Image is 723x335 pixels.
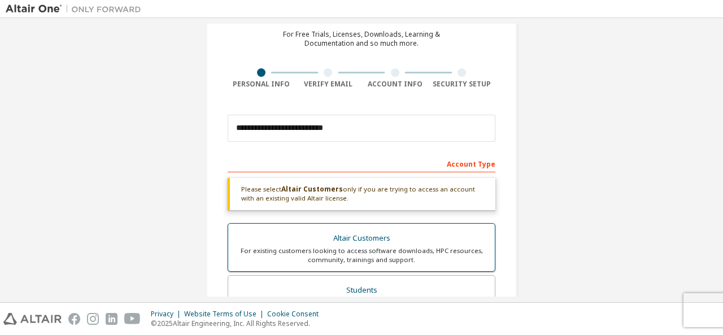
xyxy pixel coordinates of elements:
[267,310,325,319] div: Cookie Consent
[106,313,117,325] img: linkedin.svg
[235,282,488,298] div: Students
[68,313,80,325] img: facebook.svg
[228,154,495,172] div: Account Type
[429,80,496,89] div: Security Setup
[6,3,147,15] img: Altair One
[3,313,62,325] img: altair_logo.svg
[228,80,295,89] div: Personal Info
[87,313,99,325] img: instagram.svg
[361,80,429,89] div: Account Info
[283,30,440,48] div: For Free Trials, Licenses, Downloads, Learning & Documentation and so much more.
[228,178,495,210] div: Please select only if you are trying to access an account with an existing valid Altair license.
[281,184,343,194] b: Altair Customers
[151,310,184,319] div: Privacy
[184,310,267,319] div: Website Terms of Use
[235,246,488,264] div: For existing customers looking to access software downloads, HPC resources, community, trainings ...
[124,313,141,325] img: youtube.svg
[235,230,488,246] div: Altair Customers
[151,319,325,328] p: © 2025 Altair Engineering, Inc. All Rights Reserved.
[295,80,362,89] div: Verify Email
